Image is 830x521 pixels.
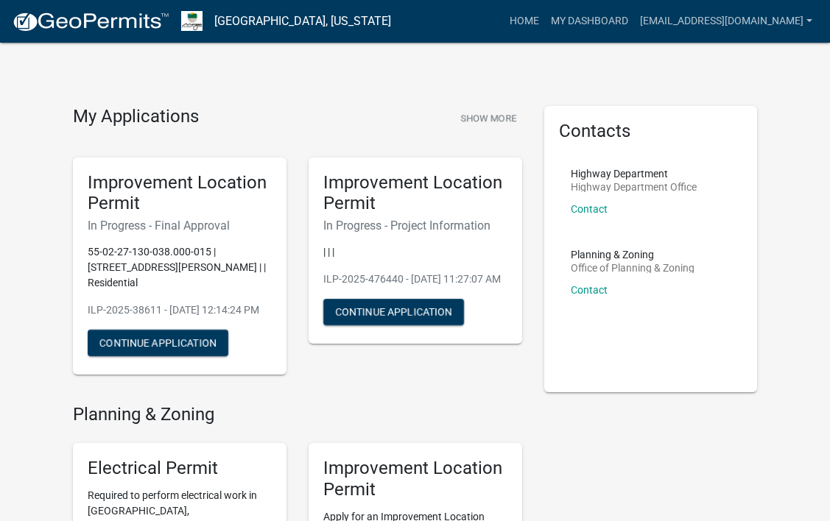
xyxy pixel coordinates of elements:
a: Home [504,7,545,35]
h5: Improvement Location Permit [323,458,507,500]
button: Show More [454,106,522,130]
a: My Dashboard [545,7,634,35]
h4: My Applications [73,106,199,128]
h5: Improvement Location Permit [323,172,507,215]
h5: Contacts [559,121,743,142]
h5: Improvement Location Permit [88,172,272,215]
p: Highway Department Office [571,182,697,192]
button: Continue Application [323,299,464,325]
p: Office of Planning & Zoning [571,263,694,273]
p: Planning & Zoning [571,249,694,260]
a: Contact [571,203,608,215]
button: Continue Application [88,330,228,356]
p: 55-02-27-130-038.000-015 | [STREET_ADDRESS][PERSON_NAME] | | Residential [88,244,272,291]
p: Highway Department [571,169,697,179]
p: ILP-2025-476440 - [DATE] 11:27:07 AM [323,272,507,287]
h6: In Progress - Final Approval [88,219,272,233]
h5: Electrical Permit [88,458,272,479]
h4: Planning & Zoning [73,404,522,425]
img: Morgan County, Indiana [181,11,203,31]
a: [EMAIL_ADDRESS][DOMAIN_NAME] [634,7,818,35]
h6: In Progress - Project Information [323,219,507,233]
a: [GEOGRAPHIC_DATA], [US_STATE] [214,9,391,34]
a: Contact [571,284,608,296]
p: | | | [323,244,507,260]
p: ILP-2025-38611 - [DATE] 12:14:24 PM [88,302,272,318]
